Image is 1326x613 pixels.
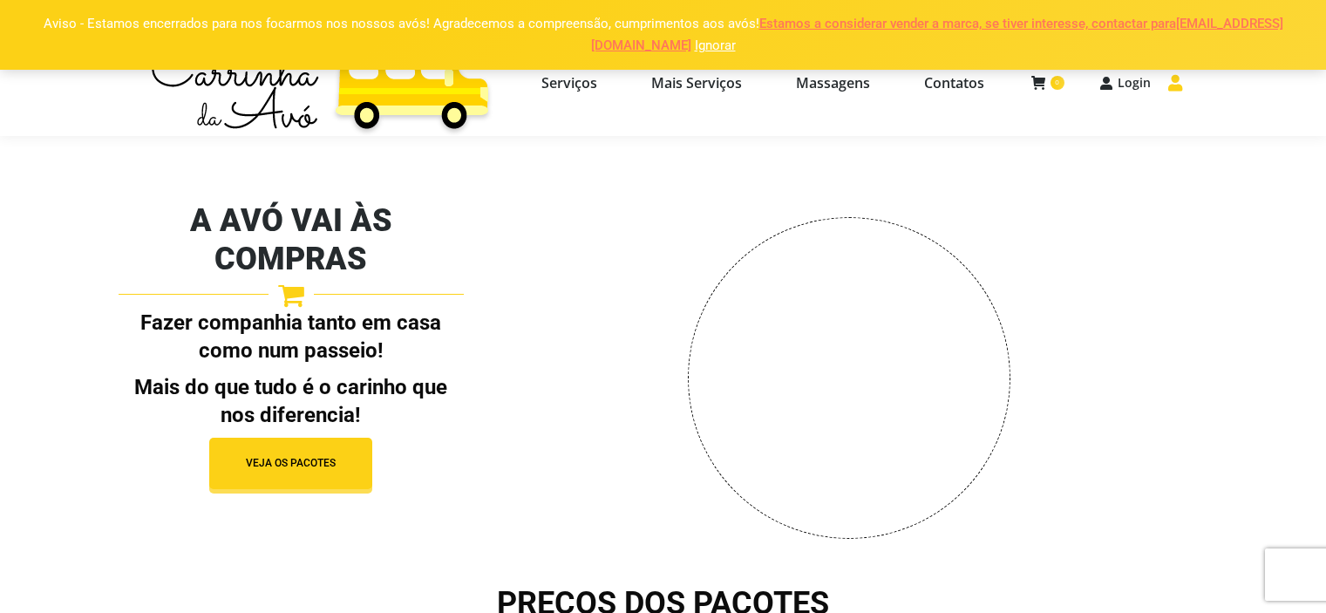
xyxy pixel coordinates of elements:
[541,74,597,92] span: Serviços
[651,74,742,92] span: Mais Serviços
[1031,75,1064,91] a: 0
[519,44,620,120] a: Serviços
[246,456,336,471] span: VEJA OS PACOTES
[796,74,870,92] span: Massagens
[924,74,984,92] span: Contatos
[1051,76,1064,90] span: 0
[119,373,465,429] p: Mais do que tudo é o carinho que nos diferencia!
[1099,75,1151,91] a: Login
[695,37,736,53] a: Ignorar
[119,201,465,278] h2: A AVÓ VAI ÀS COMPRAS
[591,16,1283,53] a: Estamos a considerar vender a marca, se tiver interesse, contactar para [EMAIL_ADDRESS][DOMAIN_NAME]
[209,438,372,489] button: VEJA OS PACOTES
[901,44,1007,120] a: Contatos
[773,44,893,120] a: Massagens
[629,44,765,120] a: Mais Serviços
[145,29,497,136] img: Carrinha da Avó
[119,309,465,429] div: Fazer companhia tanto em casa como num passeio!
